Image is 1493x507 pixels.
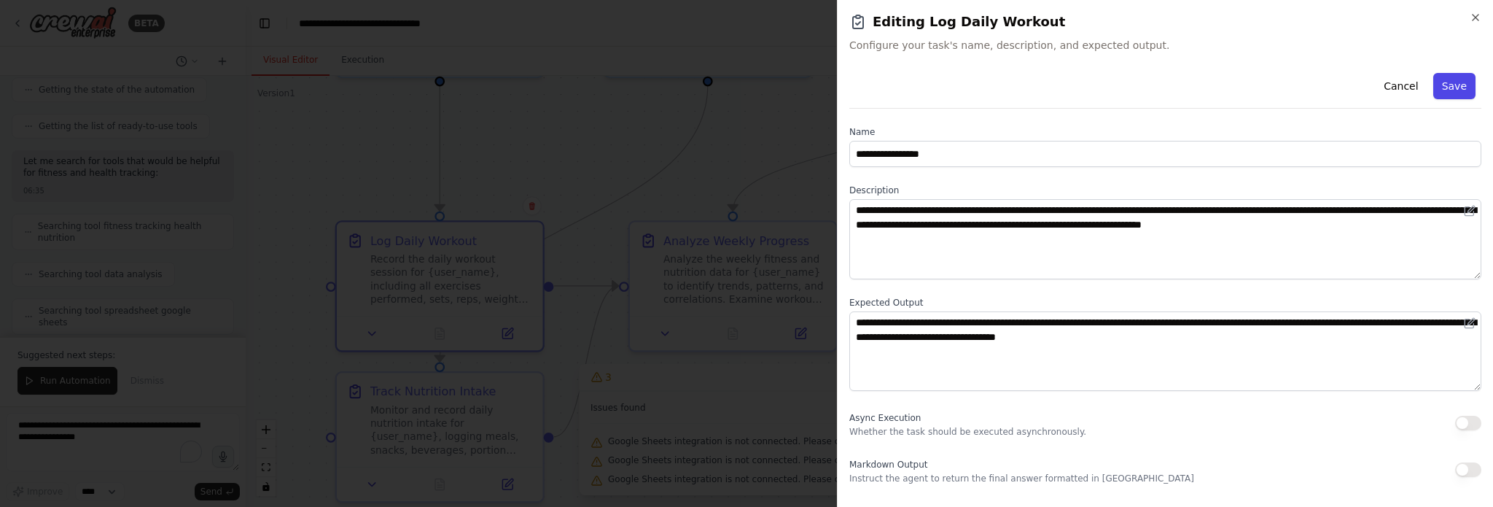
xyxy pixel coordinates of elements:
p: Instruct the agent to return the final answer formatted in [GEOGRAPHIC_DATA] [849,473,1194,484]
button: Open in editor [1461,202,1478,220]
span: Async Execution [849,413,921,423]
button: Open in editor [1461,314,1478,332]
span: Configure your task's name, description, and expected output. [849,38,1481,53]
button: Save [1433,73,1476,99]
span: Markdown Output [849,460,927,470]
label: Description [849,185,1481,196]
button: Cancel [1375,73,1427,99]
label: Name [849,126,1481,138]
p: Whether the task should be executed asynchronously. [849,426,1086,438]
h2: Editing Log Daily Workout [849,12,1481,32]
label: Expected Output [849,297,1481,309]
